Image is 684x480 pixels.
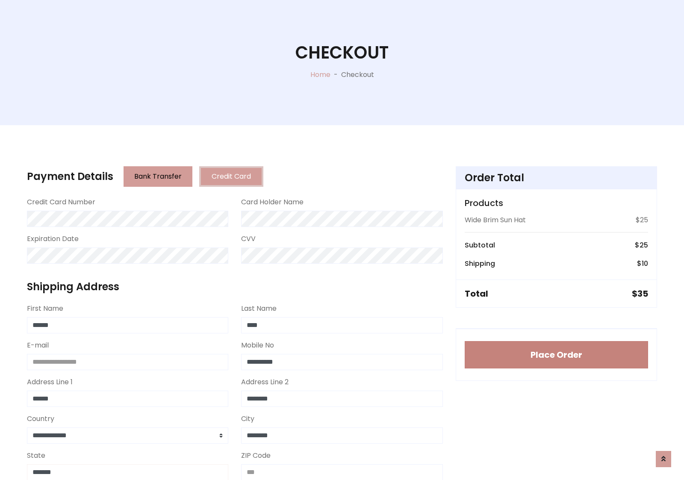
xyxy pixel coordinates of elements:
[27,340,49,350] label: E-mail
[330,70,341,80] p: -
[640,240,648,250] span: 25
[465,259,495,268] h6: Shipping
[241,377,289,387] label: Address Line 2
[465,289,488,299] h5: Total
[310,70,330,80] a: Home
[27,451,45,461] label: State
[341,70,374,80] p: Checkout
[241,414,254,424] label: City
[635,241,648,249] h6: $
[637,288,648,300] span: 35
[637,259,648,268] h6: $
[465,172,648,184] h4: Order Total
[199,166,263,187] button: Credit Card
[241,303,277,314] label: Last Name
[295,42,389,63] h1: Checkout
[241,197,304,207] label: Card Holder Name
[27,377,73,387] label: Address Line 1
[632,289,648,299] h5: $
[465,198,648,208] h5: Products
[27,234,79,244] label: Expiration Date
[241,451,271,461] label: ZIP Code
[27,171,113,183] h4: Payment Details
[27,281,443,293] h4: Shipping Address
[465,215,526,225] p: Wide Brim Sun Hat
[27,414,54,424] label: Country
[27,303,63,314] label: First Name
[241,234,256,244] label: CVV
[465,341,648,368] button: Place Order
[27,197,95,207] label: Credit Card Number
[124,166,192,187] button: Bank Transfer
[465,241,495,249] h6: Subtotal
[636,215,648,225] p: $25
[241,340,274,350] label: Mobile No
[642,259,648,268] span: 10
